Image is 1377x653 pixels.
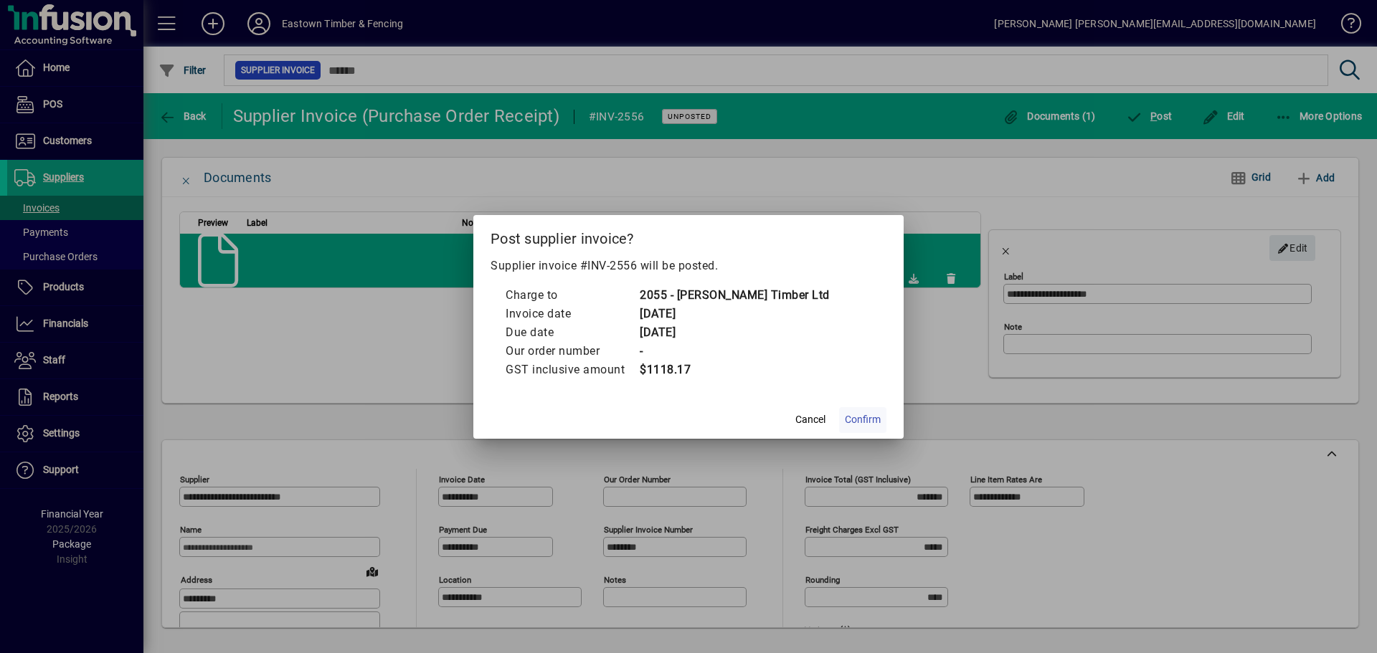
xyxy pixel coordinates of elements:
td: Charge to [505,286,639,305]
td: Our order number [505,342,639,361]
button: Cancel [787,407,833,433]
td: $1118.17 [639,361,830,379]
td: Due date [505,323,639,342]
p: Supplier invoice #INV-2556 will be posted. [491,257,886,275]
button: Confirm [839,407,886,433]
td: - [639,342,830,361]
td: [DATE] [639,305,830,323]
td: [DATE] [639,323,830,342]
span: Confirm [845,412,881,427]
td: GST inclusive amount [505,361,639,379]
td: Invoice date [505,305,639,323]
span: Cancel [795,412,825,427]
td: 2055 - [PERSON_NAME] Timber Ltd [639,286,830,305]
h2: Post supplier invoice? [473,215,904,257]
